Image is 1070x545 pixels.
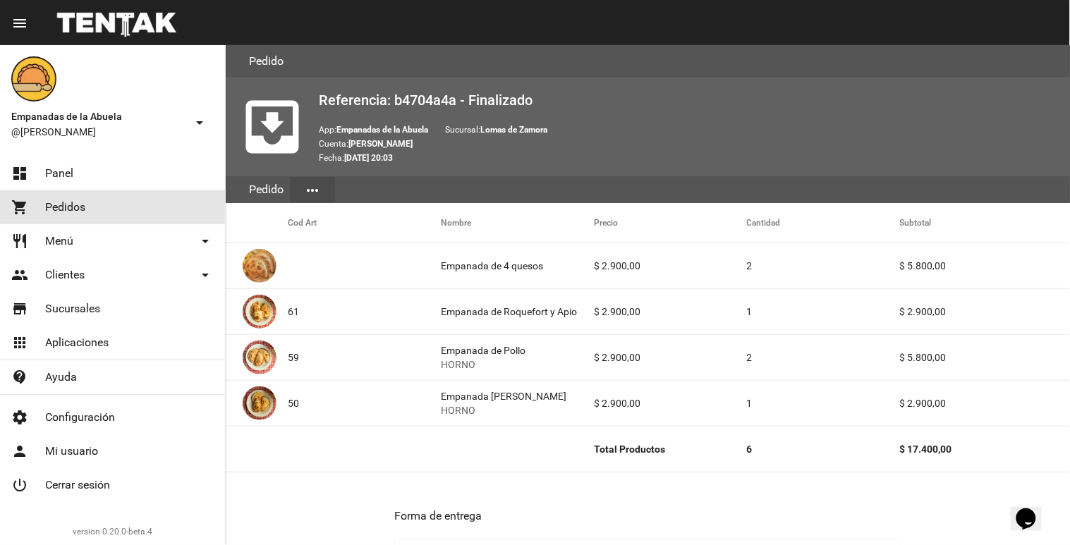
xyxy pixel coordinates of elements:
span: HORNO [441,403,566,417]
p: Cuenta: [319,137,1059,151]
mat-cell: 2 [747,243,900,288]
mat-header-cell: Precio [594,203,747,243]
mat-icon: restaurant [11,233,28,250]
span: @[PERSON_NAME] [11,125,186,139]
div: version 0.20.0-beta.4 [11,525,214,539]
p: App: Sucursal: [319,123,1059,137]
span: Mi usuario [45,444,98,458]
span: Configuración [45,410,115,424]
span: Ayuda [45,370,77,384]
mat-cell: 1 [747,381,900,426]
img: f0136945-ed32-4f7c-91e3-a375bc4bb2c5.png [11,56,56,102]
mat-cell: $ 17.400,00 [900,427,1070,472]
mat-cell: $ 2.900,00 [594,289,747,334]
mat-icon: people [11,267,28,283]
mat-cell: 61 [288,289,441,334]
mat-cell: $ 2.900,00 [594,381,747,426]
mat-cell: 59 [288,335,441,380]
mat-icon: person [11,443,28,460]
div: Empanada de 4 quesos [441,259,543,273]
mat-cell: 2 [747,335,900,380]
iframe: chat widget [1011,489,1056,531]
mat-icon: dashboard [11,165,28,182]
span: Cerrar sesión [45,478,110,492]
img: 10349b5f-e677-4e10-aec3-c36b893dfd64.jpg [243,341,276,374]
mat-icon: move_to_inbox [237,92,308,162]
mat-header-cell: Nombre [441,203,594,243]
b: Lomas de Zamora [480,125,547,135]
mat-icon: arrow_drop_down [197,267,214,283]
mat-cell: $ 2.900,00 [594,335,747,380]
span: HORNO [441,357,525,372]
h3: Pedido [249,51,284,71]
b: [PERSON_NAME] [348,139,413,149]
mat-icon: store [11,300,28,317]
mat-cell: $ 5.800,00 [900,243,1070,288]
span: Menú [45,234,73,248]
b: Empanadas de la Abuela [336,125,428,135]
mat-cell: $ 2.900,00 [900,381,1070,426]
mat-icon: power_settings_new [11,477,28,494]
mat-icon: more_horiz [304,182,321,199]
mat-icon: apps [11,334,28,351]
span: Sucursales [45,302,100,316]
img: d59fadef-f63f-4083-8943-9e902174ec49.jpg [243,295,276,329]
span: Aplicaciones [45,336,109,350]
span: Empanadas de la Abuela [11,108,186,125]
mat-icon: arrow_drop_down [197,233,214,250]
mat-cell: 6 [747,427,900,472]
div: Empanada de Pollo [441,343,525,372]
mat-icon: arrow_drop_down [191,114,208,131]
mat-cell: 50 [288,381,441,426]
mat-icon: contact_support [11,369,28,386]
mat-icon: settings [11,409,28,426]
mat-cell: $ 5.800,00 [900,335,1070,380]
mat-header-cell: Cantidad [747,203,900,243]
b: [DATE] 20:03 [344,153,393,163]
p: Fecha: [319,151,1059,165]
button: Elegir sección [290,177,335,202]
span: Pedidos [45,200,85,214]
h3: Forma de entrega [394,506,901,526]
span: Clientes [45,268,85,282]
mat-cell: Total Productos [594,427,747,472]
mat-cell: $ 2.900,00 [900,289,1070,334]
mat-header-cell: Subtotal [900,203,1070,243]
img: 363ca94e-5ed4-4755-8df0-ca7d50f4a994.jpg [243,249,276,283]
h2: Referencia: b4704a4a - Finalizado [319,89,1059,111]
mat-cell: 1 [747,289,900,334]
img: f753fea7-0f09-41b3-9a9e-ddb84fc3b359.jpg [243,386,276,420]
div: Empanada de Roquefort y Apio [441,305,577,319]
span: Panel [45,166,73,180]
mat-cell: $ 2.900,00 [594,243,747,288]
mat-icon: menu [11,15,28,32]
div: Empanada [PERSON_NAME] [441,389,566,417]
div: Pedido [243,176,290,203]
mat-header-cell: Cod Art [288,203,441,243]
mat-icon: shopping_cart [11,199,28,216]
